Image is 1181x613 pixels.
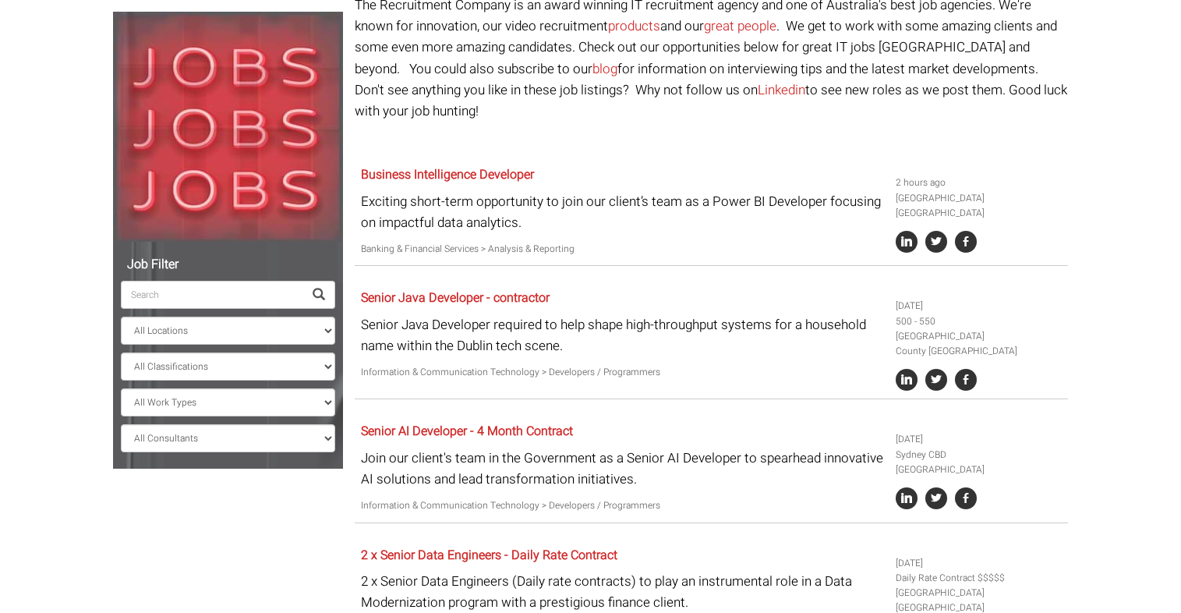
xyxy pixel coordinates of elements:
[361,191,884,233] p: Exciting short-term opportunity to join our client’s team as a Power BI Developer focusing on imp...
[361,571,884,613] p: 2 x Senior Data Engineers (Daily rate contracts) to play an instrumental role in a Data Moderniza...
[896,299,1063,314] li: [DATE]
[361,289,550,307] a: Senior Java Developer - contractor
[896,191,1063,221] li: [GEOGRAPHIC_DATA] [GEOGRAPHIC_DATA]
[592,59,617,79] a: blog
[758,80,805,100] a: Linkedin
[704,16,776,36] a: great people
[361,448,884,490] p: Join our client's team in the Government as a Senior AI Developer to spearhead innovative AI solu...
[608,16,660,36] a: products
[896,556,1063,571] li: [DATE]
[896,432,1063,447] li: [DATE]
[361,365,884,380] p: Information & Communication Technology > Developers / Programmers
[361,165,534,184] a: Business Intelligence Developer
[361,498,884,513] p: Information & Communication Technology > Developers / Programmers
[896,448,1063,477] li: Sydney CBD [GEOGRAPHIC_DATA]
[113,12,343,242] img: Jobs, Jobs, Jobs
[361,422,573,441] a: Senior AI Developer - 4 Month Contract
[121,281,303,309] input: Search
[896,175,1063,190] li: 2 hours ago
[121,258,335,272] h5: Job Filter
[361,242,884,257] p: Banking & Financial Services > Analysis & Reporting
[896,571,1063,586] li: Daily Rate Contract $$$$$
[896,329,1063,359] li: [GEOGRAPHIC_DATA] County [GEOGRAPHIC_DATA]
[361,314,884,356] p: Senior Java Developer required to help shape high-throughput systems for a household name within ...
[896,314,1063,329] li: 500 - 550
[361,546,617,565] a: 2 x Senior Data Engineers - Daily Rate Contract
